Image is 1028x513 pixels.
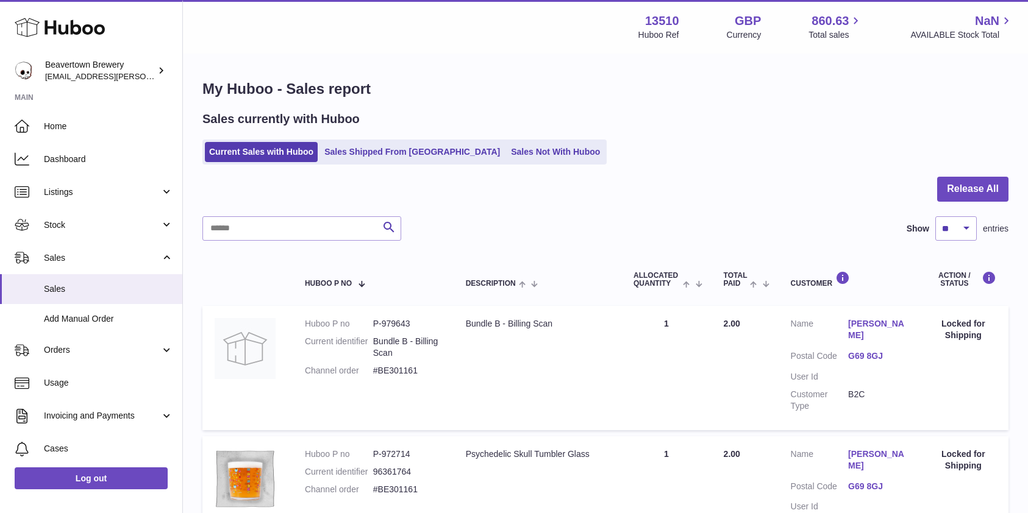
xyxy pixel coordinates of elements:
[466,280,516,288] span: Description
[373,365,441,377] dd: #BE301161
[466,318,609,330] div: Bundle B - Billing Scan
[44,313,173,325] span: Add Manual Order
[930,318,996,341] div: Locked for Shipping
[44,154,173,165] span: Dashboard
[44,121,173,132] span: Home
[638,29,679,41] div: Huboo Ref
[305,318,373,330] dt: Huboo P no
[373,336,441,359] dd: Bundle B - Billing Scan
[812,13,849,29] span: 860.63
[44,219,160,231] span: Stock
[791,318,849,344] dt: Name
[507,142,604,162] a: Sales Not With Huboo
[808,29,863,41] span: Total sales
[848,350,906,362] a: G69 8GJ
[44,344,160,356] span: Orders
[621,306,712,430] td: 1
[645,13,679,29] strong: 13510
[910,13,1013,41] a: NaN AVAILABLE Stock Total
[44,252,160,264] span: Sales
[15,62,33,80] img: kit.lowe@beavertownbrewery.co.uk
[373,448,441,460] dd: P-972714
[983,223,1008,235] span: entries
[791,501,849,512] dt: User Id
[907,223,929,235] label: Show
[735,13,761,29] strong: GBP
[791,448,849,475] dt: Name
[320,142,504,162] a: Sales Shipped From [GEOGRAPHIC_DATA]
[930,271,996,288] div: Action / Status
[373,484,441,495] dd: #BE301161
[205,142,318,162] a: Current Sales with Huboo
[305,365,373,377] dt: Channel order
[791,350,849,365] dt: Postal Code
[305,336,373,359] dt: Current identifier
[808,13,863,41] a: 860.63 Total sales
[724,319,740,328] span: 2.00
[45,59,155,82] div: Beavertown Brewery
[791,271,906,288] div: Customer
[373,318,441,330] dd: P-979643
[44,186,160,198] span: Listings
[44,410,160,422] span: Invoicing and Payments
[848,448,906,472] a: [PERSON_NAME]
[791,481,849,495] dt: Postal Code
[202,79,1008,99] h1: My Huboo - Sales report
[45,71,245,81] span: [EMAIL_ADDRESS][PERSON_NAME][DOMAIN_NAME]
[975,13,999,29] span: NaN
[15,467,168,489] a: Log out
[215,448,276,509] img: beavertown-brewery-psychedelic-tumbler-glass_833d0b27-4866-49f0-895d-c202ab10c88f.png
[466,448,609,460] div: Psychedelic Skull Tumbler Glass
[724,272,748,288] span: Total paid
[724,449,740,459] span: 2.00
[791,371,849,383] dt: User Id
[305,448,373,460] dt: Huboo P no
[215,318,276,379] img: no-photo.jpg
[305,280,352,288] span: Huboo P no
[791,389,849,412] dt: Customer Type
[848,389,906,412] dd: B2C
[202,111,360,127] h2: Sales currently with Huboo
[848,318,906,341] a: [PERSON_NAME]
[44,443,173,455] span: Cases
[305,466,373,478] dt: Current identifier
[44,377,173,389] span: Usage
[937,177,1008,202] button: Release All
[930,448,996,472] div: Locked for Shipping
[44,283,173,295] span: Sales
[373,466,441,478] dd: 96361764
[634,272,680,288] span: ALLOCATED Quantity
[727,29,762,41] div: Currency
[305,484,373,495] dt: Channel order
[910,29,1013,41] span: AVAILABLE Stock Total
[848,481,906,492] a: G69 8GJ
